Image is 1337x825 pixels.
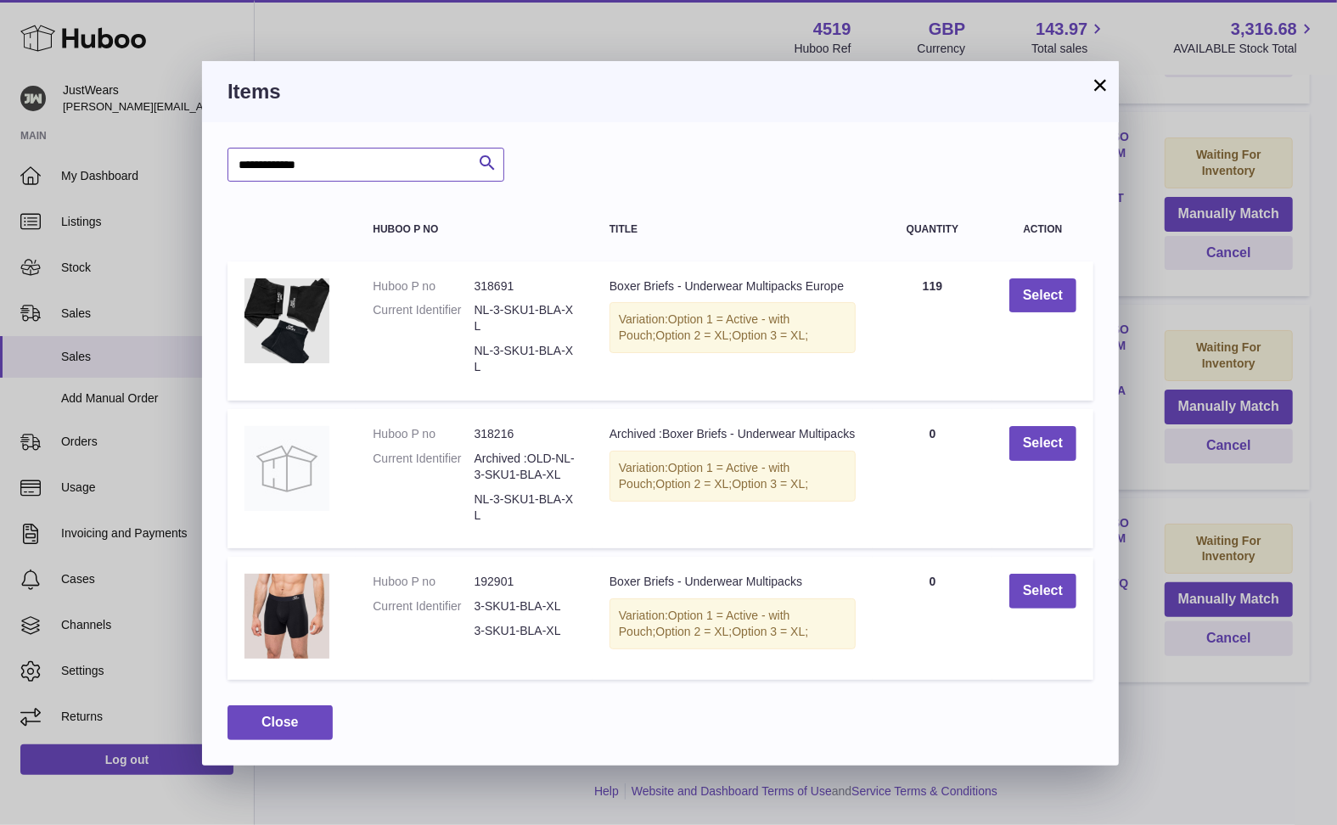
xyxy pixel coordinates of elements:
dd: 318691 [475,278,576,295]
dd: NL-3-SKU1-BLA-XL [475,343,576,375]
dd: Archived :OLD-NL-3-SKU1-BLA-XL [475,451,576,483]
h3: Items [228,78,1093,105]
span: Option 2 = XL; [655,625,732,638]
dt: Huboo P no [373,426,474,442]
span: Option 2 = XL; [655,328,732,342]
dd: 3-SKU1-BLA-XL [475,623,576,639]
span: Option 1 = Active - with Pouch; [619,609,790,638]
button: Select [1009,426,1076,461]
dd: 3-SKU1-BLA-XL [475,598,576,615]
th: Huboo P no [356,207,593,252]
th: Title [593,207,873,252]
img: Boxer Briefs - Underwear Multipacks Europe [244,278,329,363]
dt: Current Identifier [373,598,474,615]
span: Option 2 = XL; [655,477,732,491]
dt: Current Identifier [373,302,474,334]
dt: Huboo P no [373,278,474,295]
span: Option 3 = XL; [732,328,808,342]
img: Archived :Boxer Briefs - Underwear Multipacks [244,426,329,511]
dd: 192901 [475,574,576,590]
div: Boxer Briefs - Underwear Multipacks [610,574,856,590]
td: 119 [873,261,992,401]
dd: NL-3-SKU1-BLA-XL [475,302,576,334]
dt: Current Identifier [373,451,474,483]
span: Close [261,715,299,729]
button: Select [1009,278,1076,313]
div: Boxer Briefs - Underwear Multipacks Europe [610,278,856,295]
div: Variation: [610,451,856,502]
dd: 318216 [475,426,576,442]
img: Boxer Briefs - Underwear Multipacks [244,574,329,659]
span: Option 3 = XL; [732,625,808,638]
dd: NL-3-SKU1-BLA-XL [475,491,576,524]
div: Variation: [610,302,856,353]
button: × [1090,75,1110,95]
button: Select [1009,574,1076,609]
div: Variation: [610,598,856,649]
div: Archived :Boxer Briefs - Underwear Multipacks [610,426,856,442]
td: 0 [873,557,992,680]
th: Quantity [873,207,992,252]
span: Option 1 = Active - with Pouch; [619,461,790,491]
span: Option 1 = Active - with Pouch; [619,312,790,342]
span: Option 3 = XL; [732,477,808,491]
button: Close [228,705,333,740]
td: 0 [873,409,992,548]
dt: Huboo P no [373,574,474,590]
th: Action [992,207,1093,252]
